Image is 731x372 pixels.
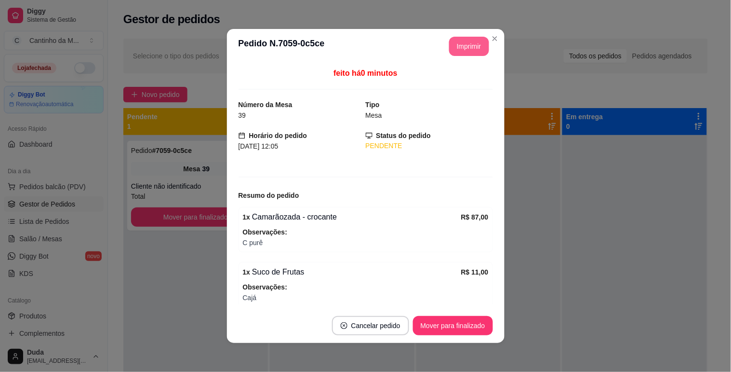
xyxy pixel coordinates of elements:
[239,37,325,56] h3: Pedido N. 7059-0c5ce
[366,141,493,151] div: PENDENTE
[243,268,251,276] strong: 1 x
[376,132,431,139] strong: Status do pedido
[239,192,299,199] strong: Resumo do pedido
[243,228,288,236] strong: Observações:
[461,213,489,221] strong: R$ 87,00
[249,132,307,139] strong: Horário do pedido
[341,322,347,329] span: close-circle
[239,111,246,119] span: 39
[413,316,493,335] button: Mover para finalizado
[243,237,489,248] span: C purê
[239,132,245,139] span: calendar
[449,37,489,56] button: Imprimir
[366,111,382,119] span: Mesa
[366,101,380,109] strong: Tipo
[366,132,372,139] span: desktop
[239,142,279,150] span: [DATE] 12:05
[239,101,292,109] strong: Número da Mesa
[487,31,503,46] button: Close
[461,268,489,276] strong: R$ 11,00
[243,211,461,223] div: Camarãozada - crocante
[243,266,461,278] div: Suco de Frutas
[243,292,489,303] span: Cajá
[332,316,409,335] button: close-circleCancelar pedido
[243,213,251,221] strong: 1 x
[333,69,397,77] span: feito há 0 minutos
[243,283,288,291] strong: Observações:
